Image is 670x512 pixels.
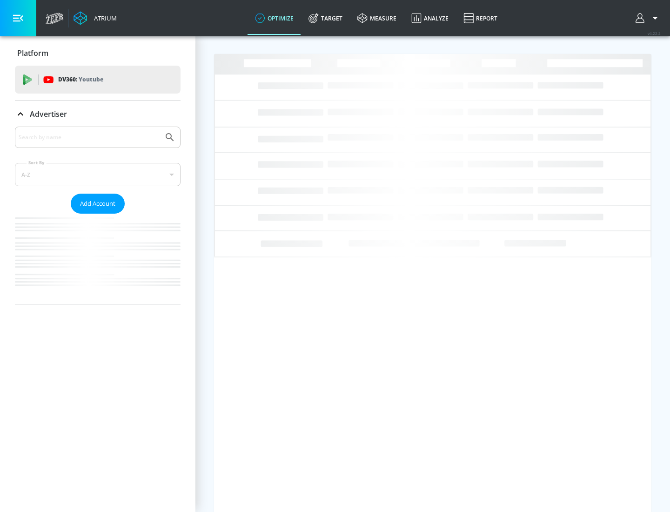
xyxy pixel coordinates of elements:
p: DV360: [58,74,103,85]
button: Add Account [71,194,125,214]
nav: list of Advertiser [15,214,181,304]
p: Youtube [79,74,103,84]
a: Target [301,1,350,35]
label: Sort By [27,160,47,166]
a: Atrium [74,11,117,25]
span: v 4.22.2 [648,31,661,36]
span: Add Account [80,198,115,209]
a: Analyze [404,1,456,35]
a: Report [456,1,505,35]
input: Search by name [19,131,160,143]
div: Advertiser [15,101,181,127]
p: Advertiser [30,109,67,119]
p: Platform [17,48,48,58]
div: Platform [15,40,181,66]
div: Atrium [90,14,117,22]
a: measure [350,1,404,35]
a: optimize [248,1,301,35]
div: Advertiser [15,127,181,304]
div: DV360: Youtube [15,66,181,94]
div: A-Z [15,163,181,186]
